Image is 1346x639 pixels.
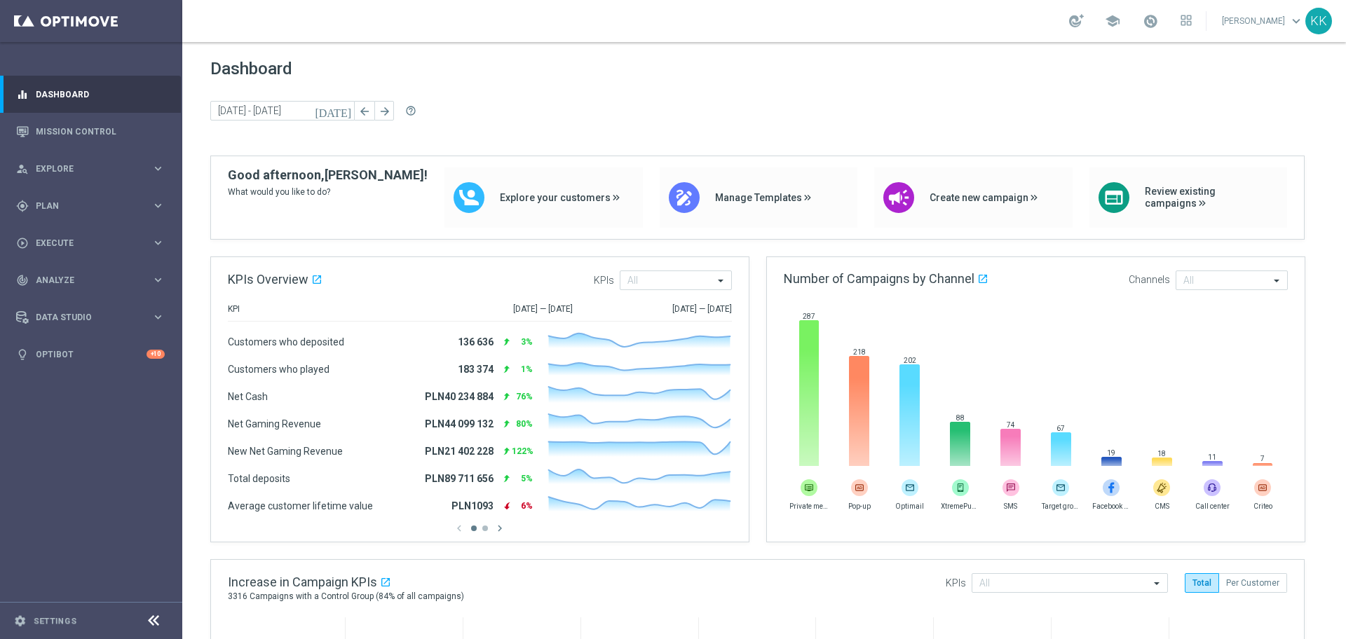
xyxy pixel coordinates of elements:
[36,313,151,322] span: Data Studio
[16,348,29,361] i: lightbulb
[36,202,151,210] span: Plan
[16,237,151,249] div: Execute
[15,163,165,174] button: person_search Explore keyboard_arrow_right
[16,336,165,373] div: Optibot
[16,113,165,150] div: Mission Control
[151,310,165,324] i: keyboard_arrow_right
[36,336,147,373] a: Optibot
[15,200,165,212] button: gps_fixed Plan keyboard_arrow_right
[16,88,29,101] i: equalizer
[16,163,151,175] div: Explore
[1105,13,1120,29] span: school
[151,162,165,175] i: keyboard_arrow_right
[15,312,165,323] button: Data Studio keyboard_arrow_right
[16,311,151,324] div: Data Studio
[16,76,165,113] div: Dashboard
[1221,11,1305,32] a: [PERSON_NAME]keyboard_arrow_down
[147,350,165,359] div: +10
[16,237,29,249] i: play_circle_outline
[36,239,151,247] span: Execute
[16,200,29,212] i: gps_fixed
[15,238,165,249] button: play_circle_outline Execute keyboard_arrow_right
[36,165,151,173] span: Explore
[16,274,29,287] i: track_changes
[36,76,165,113] a: Dashboard
[16,274,151,287] div: Analyze
[36,276,151,284] span: Analyze
[1305,8,1332,34] div: KK
[16,200,151,212] div: Plan
[151,199,165,212] i: keyboard_arrow_right
[15,126,165,137] button: Mission Control
[34,617,76,625] a: Settings
[15,349,165,360] button: lightbulb Optibot +10
[14,614,27,627] i: settings
[1289,13,1304,29] span: keyboard_arrow_down
[36,113,165,150] a: Mission Control
[16,163,29,175] i: person_search
[151,273,165,287] i: keyboard_arrow_right
[15,89,165,100] button: equalizer Dashboard
[15,275,165,286] button: track_changes Analyze keyboard_arrow_right
[151,236,165,249] i: keyboard_arrow_right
